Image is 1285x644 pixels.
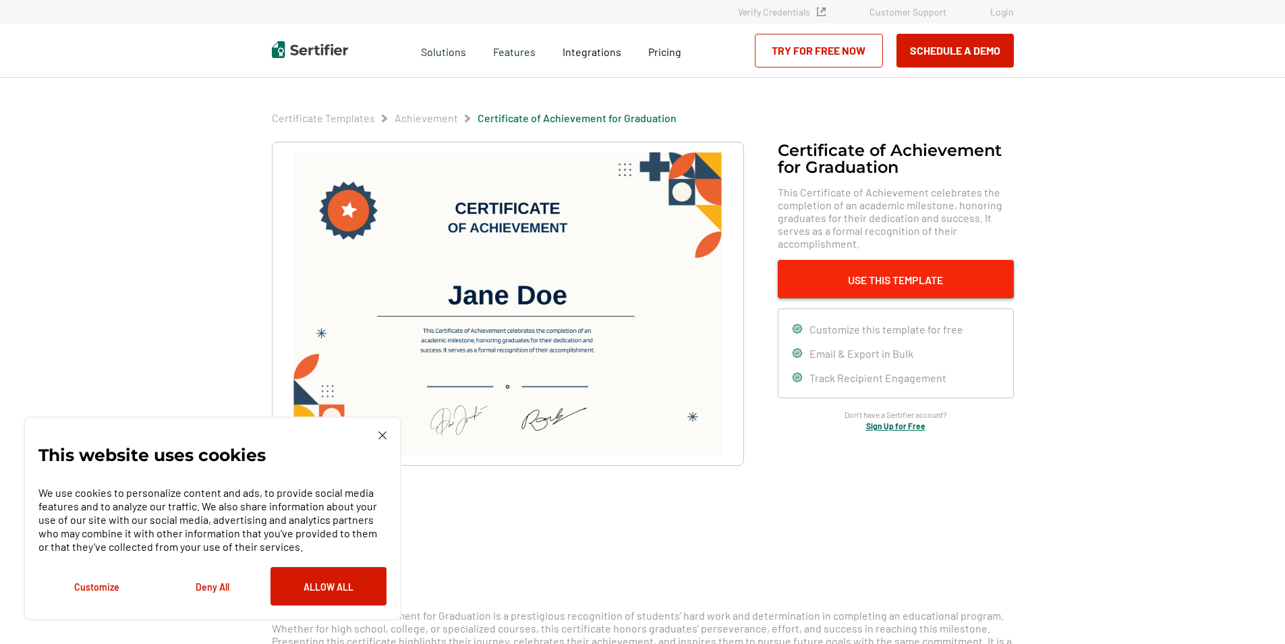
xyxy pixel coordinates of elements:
[493,42,536,59] span: Features
[272,111,677,125] div: Breadcrumb
[990,6,1014,18] a: Login
[293,152,722,456] img: Certificate of Achievement for Graduation
[648,42,681,59] a: Pricing
[1218,579,1285,644] iframe: Chat Widget
[38,448,266,462] p: This website uses cookies
[845,408,947,421] span: Don’t have a Sertifier account?
[478,111,677,125] span: Certificate of Achievement for Graduation
[272,111,375,124] a: Certificate Templates
[154,567,270,606] button: Deny All
[809,347,913,360] span: Email & Export in Bulk
[38,486,387,554] p: We use cookies to personalize content and ads, to provide social media features and to analyze ou...
[272,111,375,125] span: Certificate Templates
[866,421,925,431] a: Sign Up for Free
[395,111,458,124] a: Achievement
[272,41,348,58] img: Sertifier | Digital Credentialing Platform
[421,42,466,59] span: Solutions
[778,186,1014,250] span: This Certificate of Achievement celebrates the completion of an academic milestone, honoring grad...
[778,142,1014,176] h1: Certificate of Achievement for Graduation
[395,111,458,125] span: Achievement
[738,6,826,18] a: Verify Credentials
[809,323,963,336] span: Customize this template for free
[809,371,946,384] span: Track Recipient Engagement
[817,7,826,16] img: Verified
[478,111,677,124] a: Certificate of Achievement for Graduation
[563,45,621,58] span: Integrations
[270,567,387,606] button: Allow All
[755,34,883,68] a: Try for Free Now
[38,567,154,606] button: Customize
[563,42,621,59] a: Integrations
[378,431,387,439] img: Cookie Popup Close
[896,34,1014,68] button: Schedule a Demo
[869,6,946,18] a: Customer Support
[778,260,1014,298] button: Use This Template
[648,45,681,58] span: Pricing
